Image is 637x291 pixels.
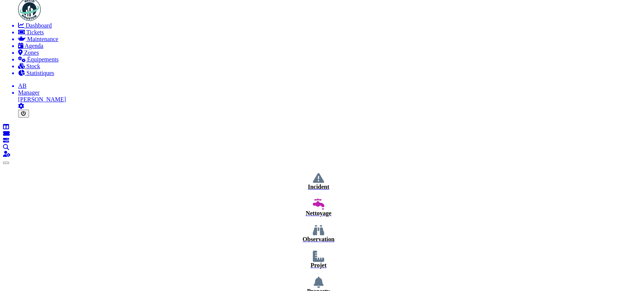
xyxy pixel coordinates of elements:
[3,162,9,164] button: Close
[24,43,43,49] span: Agenda
[26,63,40,69] span: Stock
[18,63,634,70] a: Stock
[3,251,634,269] a: Projet
[18,70,634,77] a: Statistiques
[26,70,54,76] span: Statistiques
[18,22,634,29] a: Dashboard
[18,36,634,43] a: Maintenance
[27,56,59,63] span: Équipements
[3,172,634,190] a: Incident
[18,43,634,49] a: Agenda
[27,36,58,42] span: Maintenance
[18,29,634,36] a: Tickets
[3,225,634,243] a: Observation
[18,83,634,103] a: AB Manager[PERSON_NAME]
[26,29,44,35] span: Tickets
[18,56,634,63] a: Équipements
[18,49,634,56] a: Zones
[3,199,634,217] a: Nettoyage
[24,49,39,56] span: Zones
[18,89,634,96] div: Manager
[18,89,634,103] li: [PERSON_NAME]
[26,22,52,29] span: Dashboard
[18,83,634,89] li: AB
